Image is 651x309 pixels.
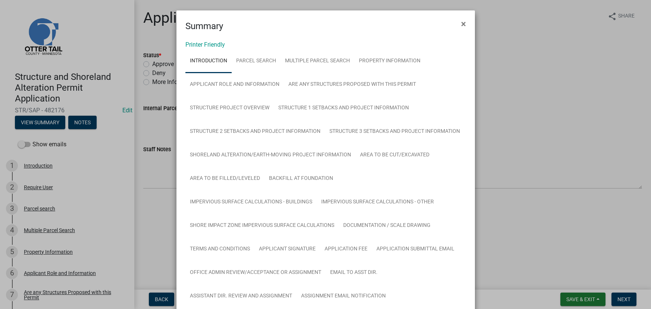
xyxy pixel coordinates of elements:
a: Applicant Signature [254,237,320,261]
a: Introduction [185,49,232,73]
a: Application Fee [320,237,372,261]
a: Multiple Parcel Search [281,49,354,73]
a: Parcel search [232,49,281,73]
a: Structure 1 Setbacks and project information [274,96,413,120]
a: Documentation / Scale Drawing [339,214,435,238]
a: Assignment Email Notification [297,284,390,308]
a: Structure Project Overview [185,96,274,120]
a: Are any Structures Proposed with this Permit [284,73,420,97]
a: Area to be Filled/Leveled [185,167,265,191]
a: Shore Impact Zone Impervious Surface Calculations [185,214,339,238]
h4: Summary [185,19,223,33]
a: Email to Asst Dir. [326,261,382,285]
span: × [461,19,466,29]
a: Backfill at foundation [265,167,338,191]
a: Property Information [354,49,425,73]
a: Printer Friendly [185,41,225,48]
a: Impervious Surface Calculations - Other [317,190,438,214]
a: Shoreland Alteration/Earth-Moving Project Information [185,143,356,167]
a: Application Submittal Email [372,237,459,261]
button: Close [455,13,472,34]
a: Office Admin Review/Acceptance or Assignment [185,261,326,285]
a: Structure 2 Setbacks and project information [185,120,325,144]
a: Structure 3 Setbacks and project information [325,120,464,144]
a: Terms and Conditions [185,237,254,261]
a: Impervious Surface Calculations - Buildings [185,190,317,214]
a: Assistant Dir. Review and Assignment [185,284,297,308]
a: Applicant Role and Information [185,73,284,97]
a: Area to be Cut/Excavated [356,143,434,167]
